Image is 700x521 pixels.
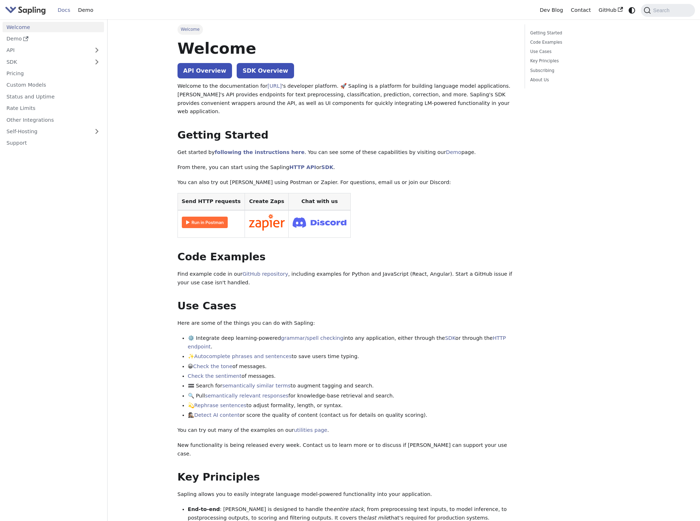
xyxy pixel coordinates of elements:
p: You can also try out [PERSON_NAME] using Postman or Zapier. For questions, email us or join our D... [178,178,515,187]
button: Switch between dark and light mode (currently system mode) [627,5,637,15]
button: Search (Command+K) [641,4,695,17]
a: Docs [54,5,74,16]
a: Autocomplete phrases and sentences [194,353,292,359]
a: Status and Uptime [3,91,104,102]
a: GitHub [595,5,626,16]
a: Demo [446,149,462,155]
img: Connect in Zapier [249,214,285,231]
a: Sapling.aiSapling.ai [5,5,48,15]
a: Other Integrations [3,115,104,125]
a: Code Examples [530,39,628,46]
a: SDK [321,164,333,170]
li: of messages. [188,372,515,381]
a: Check the sentiment [188,373,242,379]
img: Join Discord [293,215,346,230]
span: Search [651,8,674,13]
a: Dev Blog [536,5,567,16]
img: Sapling.ai [5,5,46,15]
a: HTTP endpoint [188,335,506,349]
h1: Welcome [178,39,515,58]
li: 🕵🏽‍♀️ or score the quality of content (contact us for details on quality scoring). [188,411,515,420]
h2: Key Principles [178,471,515,484]
li: ⚙️ Integrate deep learning-powered into any application, either through the or through the . [188,334,515,351]
a: GitHub repository [242,271,288,277]
p: From there, you can start using the Sapling or . [178,163,515,172]
a: Check the tone [193,363,232,369]
a: following the instructions here [215,149,304,155]
a: Rate Limits [3,103,104,114]
p: Here are some of the things you can do with Sapling: [178,319,515,328]
a: semantically similar terms [222,383,290,389]
a: Contact [567,5,595,16]
nav: Breadcrumbs [178,24,515,34]
li: ✨ to save users time typing. [188,352,515,361]
a: Detect AI content [194,412,240,418]
a: Demo [74,5,97,16]
a: API Overview [178,63,232,78]
button: Expand sidebar category 'API' [90,45,104,56]
a: SDK [3,57,90,67]
a: HTTP API [289,164,316,170]
a: Rephrase sentences [194,402,246,408]
li: 🔍 Pull for knowledge-base retrieval and search. [188,392,515,400]
a: About Us [530,77,628,83]
a: grammar/spell checking [281,335,344,341]
h2: Getting Started [178,129,515,142]
p: Find example code in our , including examples for Python and JavaScript (React, Angular). Start a... [178,270,515,287]
a: API [3,45,90,56]
a: Subscribing [530,67,628,74]
a: Support [3,138,104,148]
a: Pricing [3,68,104,79]
a: Getting Started [530,30,628,37]
a: utilities page [294,427,327,433]
a: Self-Hosting [3,126,104,137]
li: 🟰 Search for to augment tagging and search. [188,382,515,390]
em: entire stack [333,506,364,512]
h2: Use Cases [178,300,515,313]
em: last mile [367,515,389,521]
a: SDK Overview [237,63,294,78]
a: Custom Models [3,80,104,90]
button: Expand sidebar category 'SDK' [90,57,104,67]
li: 💫 to adjust formality, length, or syntax. [188,401,515,410]
a: Key Principles [530,58,628,64]
p: Sapling allows you to easily integrate language model-powered functionality into your application. [178,490,515,499]
th: Send HTTP requests [178,193,245,210]
a: Demo [3,34,104,44]
img: Run in Postman [182,217,228,228]
span: Welcome [178,24,203,34]
p: You can try out many of the examples on our . [178,426,515,435]
a: [URL] [268,83,282,89]
p: New functionality is being released every week. Contact us to learn more or to discuss if [PERSON... [178,441,515,458]
strong: End-to-end [188,506,220,512]
a: SDK [445,335,455,341]
th: Chat with us [289,193,351,210]
a: Welcome [3,22,104,32]
li: 😀 of messages. [188,362,515,371]
th: Create Zaps [245,193,289,210]
p: Welcome to the documentation for 's developer platform. 🚀 Sapling is a platform for building lang... [178,82,515,116]
h2: Code Examples [178,251,515,264]
a: Use Cases [530,48,628,55]
p: Get started by . You can see some of these capabilities by visiting our page. [178,148,515,157]
a: semantically relevant responses [205,393,289,399]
